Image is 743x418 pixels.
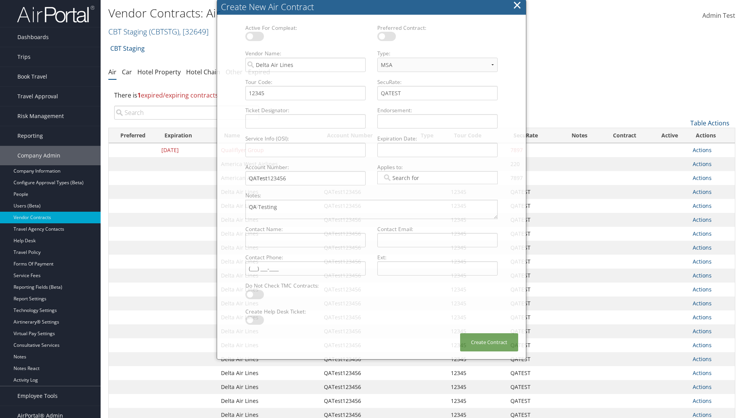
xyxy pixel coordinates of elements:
strong: 1 [137,91,141,99]
a: Air [108,68,116,76]
a: Actions [693,383,712,391]
td: 12345 [447,394,507,408]
label: Active For Compleat: [242,24,369,32]
td: Delta Air Lines [217,366,320,380]
td: QATEST [507,338,560,352]
td: QATEST [507,199,560,213]
label: Ticket Designator: [242,106,369,114]
span: ( CBTSTG ) [149,26,179,37]
td: QATEST [507,366,560,380]
span: Admin Test [702,11,735,20]
label: Create Help Desk Ticket: [242,308,369,315]
a: Actions [693,327,712,335]
td: 12345 [447,380,507,394]
td: QATEST [507,352,560,366]
a: Actions [693,286,712,293]
a: Hotel Property [137,68,181,76]
a: Actions [693,244,712,251]
label: Endorsement: [374,106,501,114]
a: Actions [693,341,712,349]
span: Reporting [17,126,43,146]
input: Search for Airline [382,174,426,182]
label: SecuRate: [374,78,501,86]
a: Actions [693,258,712,265]
th: Notes: activate to sort column ascending [560,128,599,143]
td: QATEST [507,185,560,199]
td: QATest123456 [320,380,414,394]
h1: Vendor Contracts: Air [108,5,526,21]
td: QATEST [507,324,560,338]
a: Actions [693,397,712,404]
td: QATEST [507,310,560,324]
th: Expiration: activate to sort column descending [158,128,217,143]
span: , [ 32649 ] [179,26,209,37]
a: Admin Test [702,4,735,28]
th: SecuRate: activate to sort column ascending [507,128,560,143]
td: QATest123456 [320,394,414,408]
td: 220 [507,157,560,171]
span: expired/expiring contracts [137,91,218,99]
td: QATEST [507,380,560,394]
span: Travel Approval [17,87,58,106]
a: Actions [693,202,712,209]
a: Actions [693,160,712,168]
td: QATEST [507,296,560,310]
td: QATEST [507,283,560,296]
a: Table Actions [690,119,729,127]
label: Do Not Check TMC Contracts: [242,282,369,290]
a: Actions [693,369,712,377]
td: QATEST [507,213,560,227]
th: Contract: activate to sort column ascending [599,128,651,143]
a: Actions [693,216,712,223]
td: Delta Air Lines [217,394,320,408]
label: Ext: [374,254,501,261]
td: 7897 [507,171,560,185]
a: Actions [693,174,712,182]
label: Expiration Date: [374,135,501,142]
a: Actions [693,146,712,154]
th: Preferred: activate to sort column ascending [109,128,158,143]
td: QATEST [507,241,560,255]
span: Employee Tools [17,386,58,406]
a: Actions [693,355,712,363]
td: QATEST [507,227,560,241]
label: Vendor Name: [242,50,369,57]
span: Trips [17,47,31,67]
label: Type: [374,50,501,57]
td: [DATE] [158,143,217,157]
label: Notes: [242,192,501,199]
span: Company Admin [17,146,60,165]
label: Service Info (OSI): [242,135,369,142]
td: QATest123456 [320,366,414,380]
td: QATEST [507,269,560,283]
a: Actions [693,230,712,237]
span: Risk Management [17,106,64,126]
a: Actions [693,188,712,195]
a: CBT Staging [108,26,209,37]
a: Actions [693,300,712,307]
td: 12345 [447,366,507,380]
a: Car [122,68,132,76]
div: There is [108,85,735,106]
label: Contact Phone: [242,254,369,261]
td: Delta Air Lines [217,352,320,366]
a: Actions [693,313,712,321]
label: Contact Name: [242,225,369,233]
label: Contact Email: [374,225,501,233]
th: Active: activate to sort column ascending [651,128,688,143]
input: (___) ___-____ [245,261,366,276]
td: QATEST [507,255,560,269]
label: Account Number: [242,163,369,171]
button: Create Contract [460,333,518,351]
div: Create New Air Contract [221,1,526,13]
td: Delta Air Lines [217,380,320,394]
a: Hotel Chain [186,68,220,76]
td: 7897 [507,143,560,157]
img: airportal-logo.png [17,5,94,23]
label: Preferred Contract: [374,24,501,32]
a: CBT Staging [110,41,145,56]
td: QATEST [507,394,560,408]
label: Tour Code: [242,78,369,86]
input: Search [114,106,259,120]
label: Applies to: [374,163,501,171]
